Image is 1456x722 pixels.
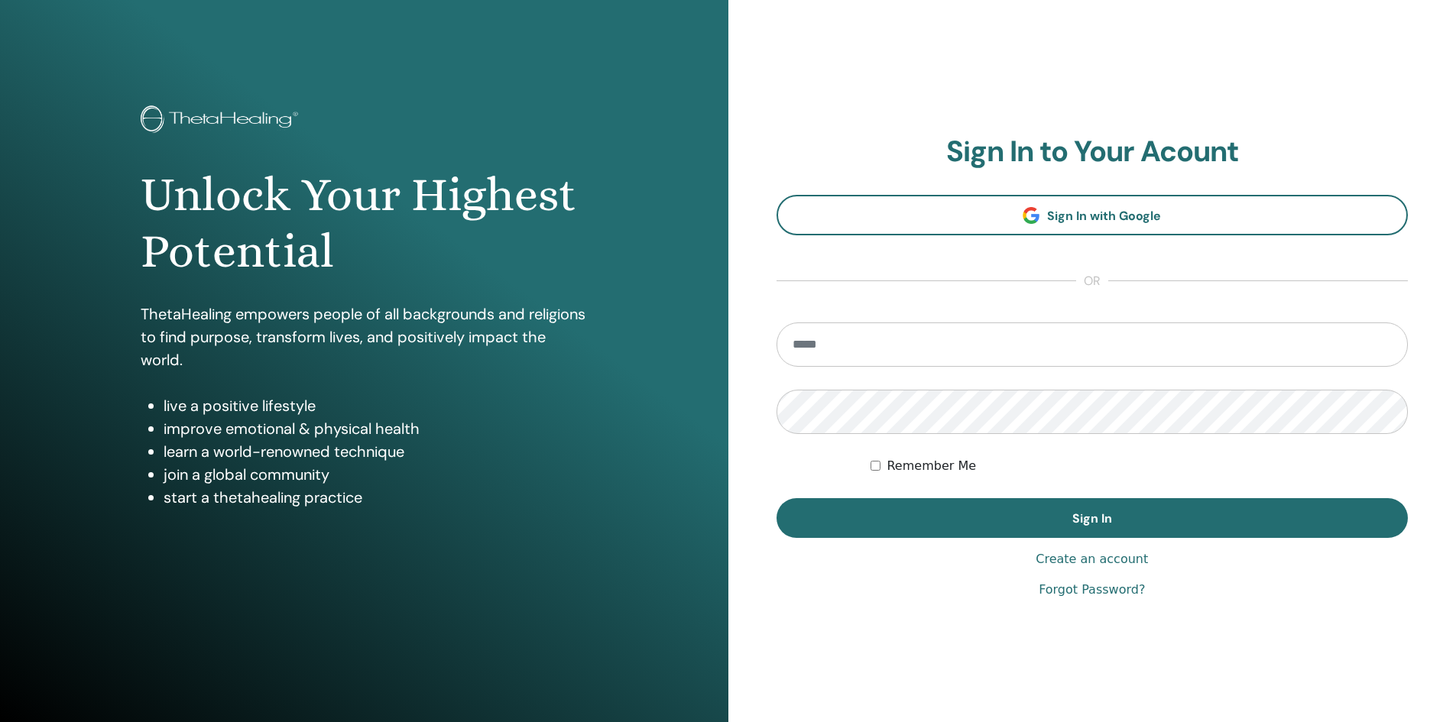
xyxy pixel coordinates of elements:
[164,417,588,440] li: improve emotional & physical health
[1047,208,1161,224] span: Sign In with Google
[871,457,1408,475] div: Keep me authenticated indefinitely or until I manually logout
[777,498,1409,538] button: Sign In
[1076,272,1108,290] span: or
[164,486,588,509] li: start a thetahealing practice
[141,167,588,280] h1: Unlock Your Highest Potential
[777,134,1409,170] h2: Sign In to Your Acount
[141,303,588,371] p: ThetaHealing empowers people of all backgrounds and religions to find purpose, transform lives, a...
[164,394,588,417] li: live a positive lifestyle
[777,195,1409,235] a: Sign In with Google
[1072,510,1112,526] span: Sign In
[887,457,976,475] label: Remember Me
[164,440,588,463] li: learn a world-renowned technique
[164,463,588,486] li: join a global community
[1036,550,1148,568] a: Create an account
[1039,581,1145,599] a: Forgot Password?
